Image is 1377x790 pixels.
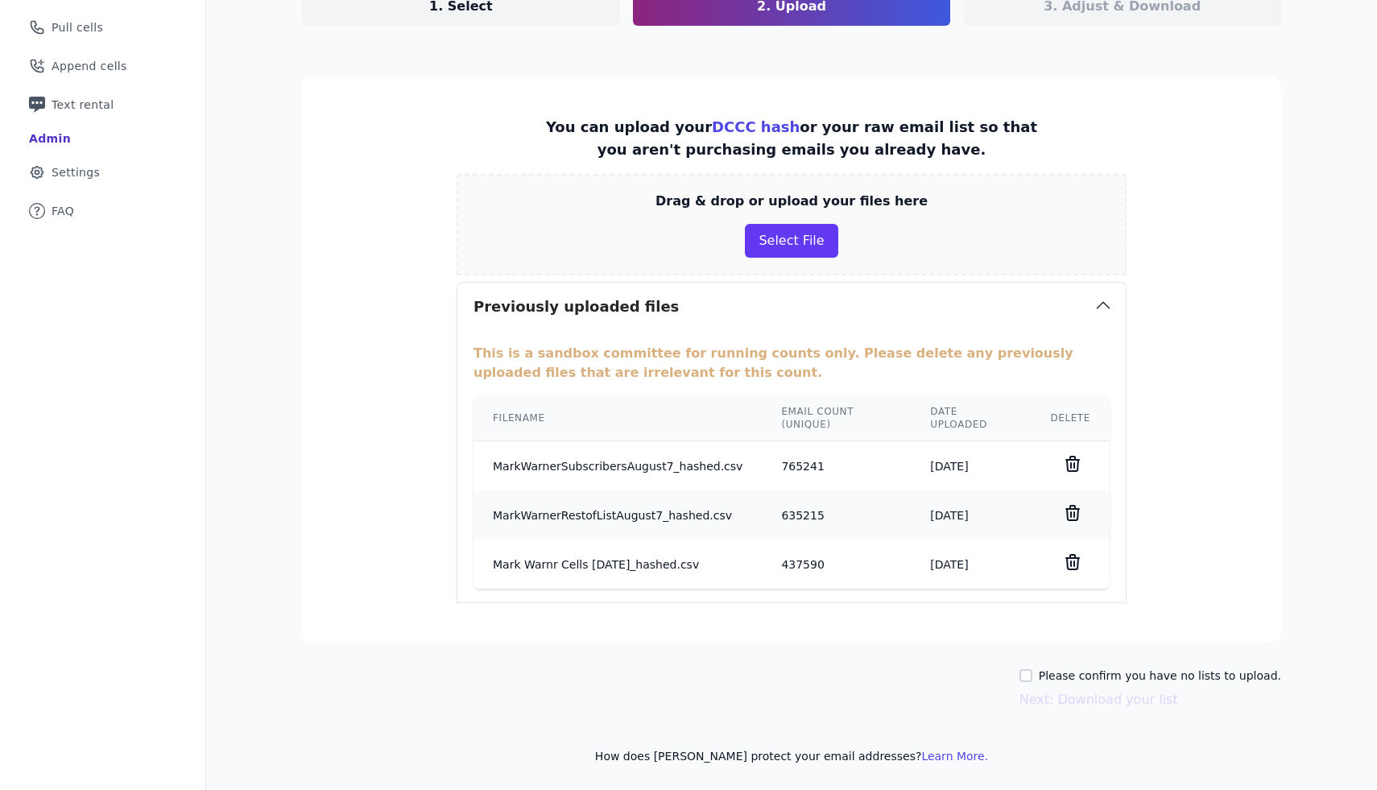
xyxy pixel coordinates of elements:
button: Previously uploaded files [457,283,1126,331]
td: [DATE] [911,540,1031,589]
th: Email count (unique) [762,395,911,441]
a: Text rental [13,87,192,122]
label: Please confirm you have no lists to upload. [1039,668,1281,684]
td: Mark Warnr Cells [DATE]_hashed.csv [473,540,762,589]
span: Settings [52,164,100,180]
button: Learn More. [921,748,988,764]
span: Append cells [52,58,127,74]
a: Settings [13,155,192,190]
th: Delete [1031,395,1110,441]
span: FAQ [52,203,74,219]
td: 437590 [762,540,911,589]
td: 635215 [762,490,911,540]
h3: Previously uploaded files [473,296,679,318]
td: [DATE] [911,490,1031,540]
a: FAQ [13,193,192,229]
td: MarkWarnerSubscribersAugust7_hashed.csv [473,441,762,491]
th: Date uploaded [911,395,1031,441]
p: How does [PERSON_NAME] protect your email addresses? [302,748,1281,764]
td: [DATE] [911,441,1031,491]
td: 765241 [762,441,911,491]
a: Pull cells [13,10,192,45]
span: Pull cells [52,19,103,35]
a: DCCC hash [712,118,800,135]
th: Filename [473,395,762,441]
span: Text rental [52,97,114,113]
td: MarkWarnerRestofListAugust7_hashed.csv [473,490,762,540]
button: Select File [745,224,837,258]
p: Drag & drop or upload your files here [655,192,928,211]
p: You can upload your or your raw email list so that you aren't purchasing emails you already have. [540,116,1043,161]
a: Append cells [13,48,192,84]
button: Next: Download your list [1019,690,1178,709]
div: Admin [29,130,71,147]
p: This is a sandbox committee for running counts only. Please delete any previously uploaded files ... [473,344,1110,383]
